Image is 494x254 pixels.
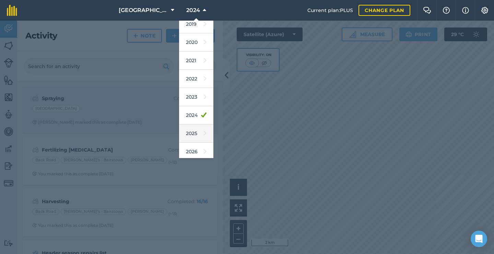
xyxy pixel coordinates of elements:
[442,7,450,14] img: A question mark icon
[186,6,200,14] span: 2024
[179,33,213,52] a: 2020
[179,52,213,70] a: 2021
[179,143,213,161] a: 2026
[471,231,487,247] div: Open Intercom Messenger
[179,15,213,33] a: 2019
[307,7,353,14] span: Current plan : PLUS
[119,6,168,14] span: [GEOGRAPHIC_DATA]
[179,70,213,88] a: 2022
[358,5,410,16] a: Change plan
[179,88,213,106] a: 2023
[179,124,213,143] a: 2025
[7,5,17,16] img: fieldmargin Logo
[462,6,469,14] img: svg+xml;base64,PHN2ZyB4bWxucz0iaHR0cDovL3d3dy53My5vcmcvMjAwMC9zdmciIHdpZHRoPSIxNyIgaGVpZ2h0PSIxNy...
[423,7,431,14] img: Two speech bubbles overlapping with the left bubble in the forefront
[179,106,213,124] a: 2024
[481,7,489,14] img: A cog icon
